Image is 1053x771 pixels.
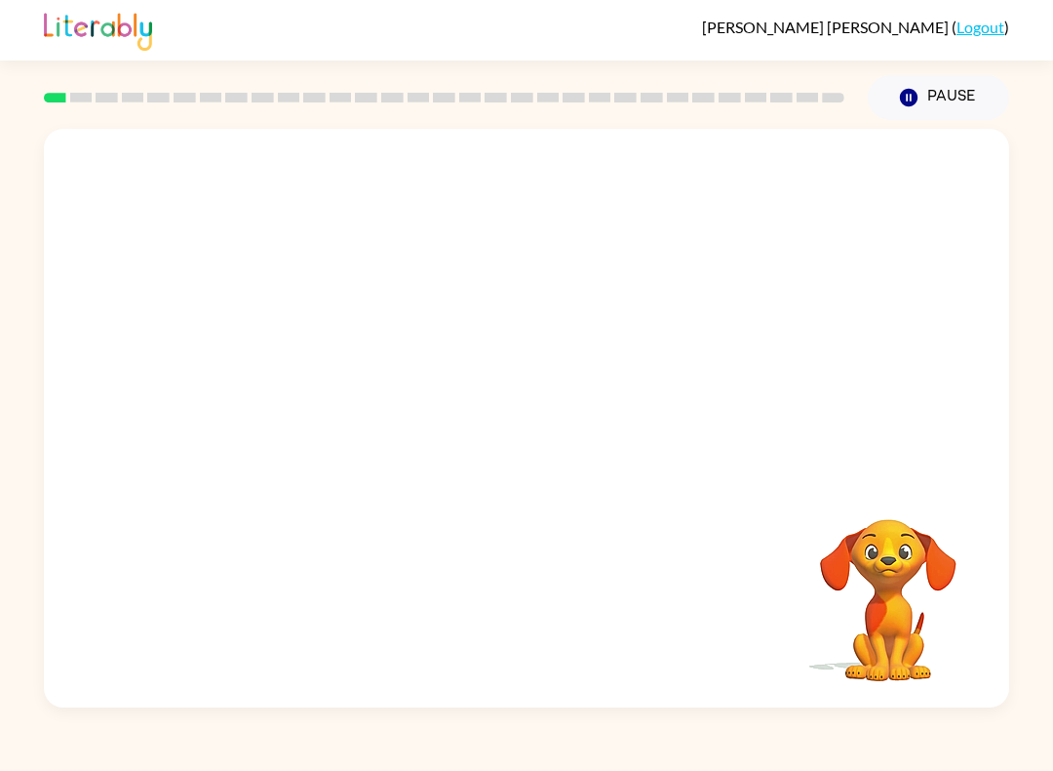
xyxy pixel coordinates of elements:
[44,8,152,51] img: Literably
[868,75,1009,120] button: Pause
[791,489,986,684] video: Your browser must support playing .mp4 files to use Literably. Please try using another browser.
[702,18,952,36] span: [PERSON_NAME] [PERSON_NAME]
[956,18,1004,36] a: Logout
[702,18,1009,36] div: ( )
